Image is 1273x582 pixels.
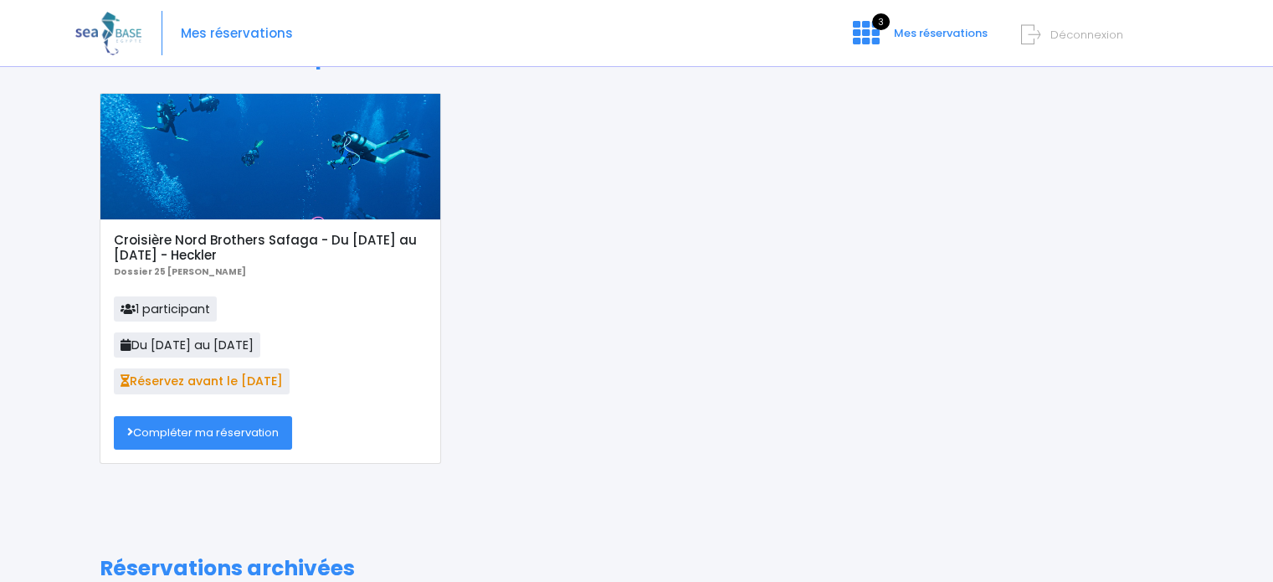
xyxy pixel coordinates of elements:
[114,296,217,322] span: 1 participant
[114,416,292,450] a: Compléter ma réservation
[114,233,426,263] h5: Croisière Nord Brothers Safaga - Du [DATE] au [DATE] - Heckler
[1050,27,1123,43] span: Déconnexion
[100,44,1173,70] h1: Réservations à compléter
[114,368,290,394] span: Réservez avant le [DATE]
[114,265,246,278] b: Dossier 25 [PERSON_NAME]
[114,332,260,358] span: Du [DATE] au [DATE]
[839,31,998,47] a: 3 Mes réservations
[100,556,1173,581] h1: Réservations archivées
[872,13,890,30] span: 3
[894,25,988,41] span: Mes réservations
